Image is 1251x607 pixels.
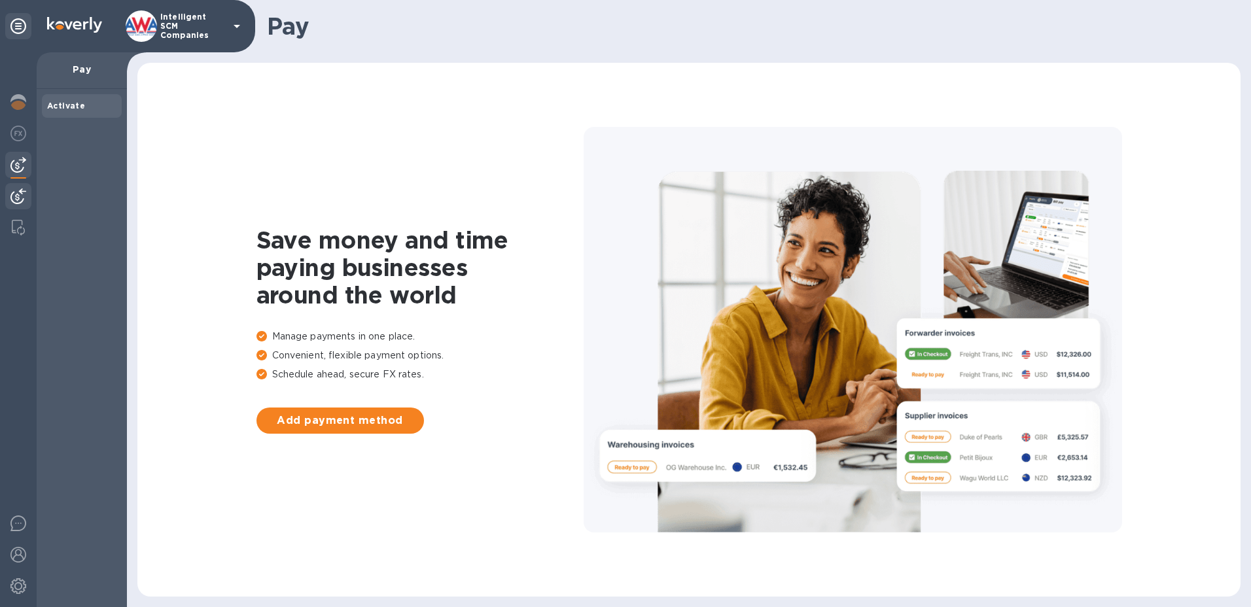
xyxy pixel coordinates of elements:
[47,63,116,76] p: Pay
[267,12,1230,40] h1: Pay
[160,12,226,40] p: Intelligent SCM Companies
[256,330,584,343] p: Manage payments in one place.
[256,226,584,309] h1: Save money and time paying businesses around the world
[256,349,584,362] p: Convenient, flexible payment options.
[5,13,31,39] div: Unpin categories
[47,17,102,33] img: Logo
[267,413,414,428] span: Add payment method
[47,101,85,111] b: Activate
[256,368,584,381] p: Schedule ahead, secure FX rates.
[10,126,26,141] img: Foreign exchange
[256,408,424,434] button: Add payment method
